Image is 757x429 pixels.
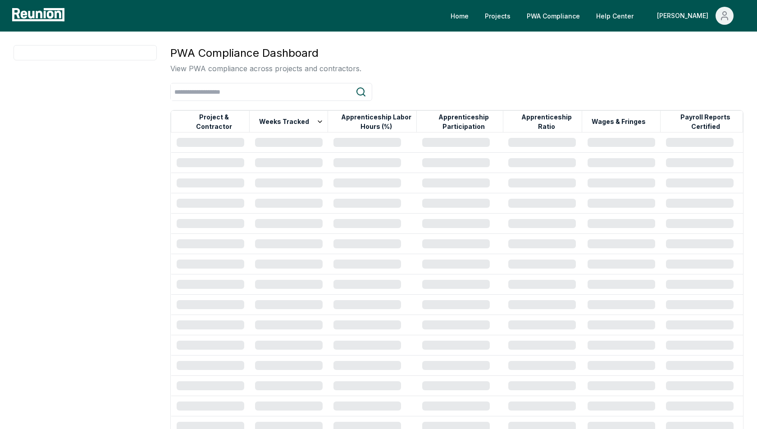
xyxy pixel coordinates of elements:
[170,45,361,61] h3: PWA Compliance Dashboard
[257,113,325,131] button: Weeks Tracked
[336,113,416,131] button: Apprenticeship Labor Hours (%)
[589,7,641,25] a: Help Center
[424,113,502,131] button: Apprenticeship Participation
[668,113,743,131] button: Payroll Reports Certified
[179,113,249,131] button: Project & Contractor
[443,7,476,25] a: Home
[511,113,582,131] button: Apprenticeship Ratio
[657,7,712,25] div: [PERSON_NAME]
[443,7,748,25] nav: Main
[590,113,648,131] button: Wages & Fringes
[650,7,741,25] button: [PERSON_NAME]
[170,63,361,74] p: View PWA compliance across projects and contractors.
[478,7,518,25] a: Projects
[520,7,587,25] a: PWA Compliance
